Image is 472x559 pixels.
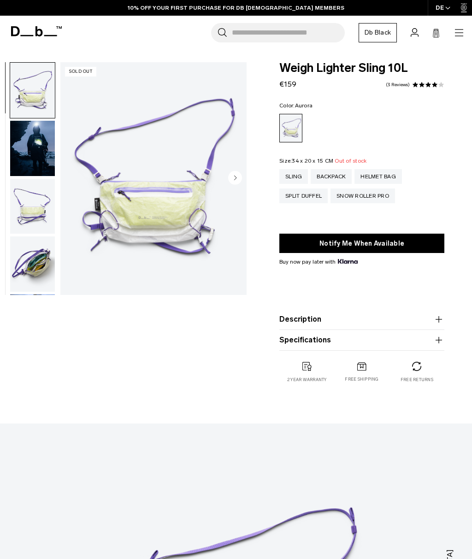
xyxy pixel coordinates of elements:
[279,62,444,74] span: Weigh Lighter Sling 10L
[10,236,55,292] button: Weigh_Lighter_Sling_10L_3.png
[10,294,55,350] button: Weigh Lighter Sling 10L Aurora
[354,169,402,184] a: Helmet Bag
[401,377,433,383] p: Free returns
[279,114,302,142] a: Aurora
[10,178,55,235] button: Weigh_Lighter_Sling_10L_2.png
[60,62,247,295] li: 1 / 6
[65,67,96,76] p: Sold Out
[311,169,352,184] a: Backpack
[330,188,395,203] a: Snow Roller Pro
[10,63,55,118] img: Weigh_Lighter_Sling_10L_1.png
[128,4,344,12] a: 10% OFF YOUR FIRST PURCHASE FOR DB [DEMOGRAPHIC_DATA] MEMBERS
[279,335,444,346] button: Specifications
[228,171,242,186] button: Next slide
[386,82,410,87] a: 3 reviews
[279,169,308,184] a: Sling
[279,314,444,325] button: Description
[279,258,358,266] span: Buy now pay later with
[10,62,55,118] button: Weigh_Lighter_Sling_10L_1.png
[287,377,327,383] p: 2 year warranty
[279,80,296,88] span: €159
[279,158,366,164] legend: Size:
[10,294,55,350] img: Weigh Lighter Sling 10L Aurora
[338,259,358,264] img: {"height" => 20, "alt" => "Klarna"}
[60,62,247,295] img: Weigh_Lighter_Sling_10L_1.png
[10,236,55,292] img: Weigh_Lighter_Sling_10L_3.png
[279,234,444,253] button: Notify Me When Available
[10,121,55,176] img: Weigh_Lighter_Sling_10L_Lifestyle.png
[295,102,313,109] span: Aurora
[335,158,366,164] span: Out of stock
[279,188,328,203] a: Split Duffel
[359,23,397,42] a: Db Black
[279,103,313,108] legend: Color:
[10,120,55,177] button: Weigh_Lighter_Sling_10L_Lifestyle.png
[292,158,333,164] span: 34 x 20 x 15 CM
[10,179,55,234] img: Weigh_Lighter_Sling_10L_2.png
[345,376,378,382] p: Free shipping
